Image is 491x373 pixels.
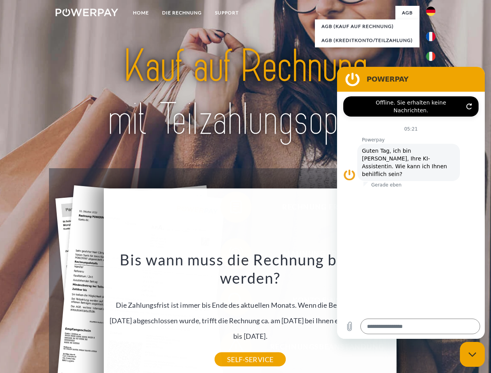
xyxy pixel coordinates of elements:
[108,250,392,288] h3: Bis wann muss die Rechnung bezahlt werden?
[208,6,245,20] a: SUPPORT
[395,6,419,20] a: agb
[426,52,435,61] img: it
[156,6,208,20] a: DIE RECHNUNG
[337,67,485,339] iframe: Messaging-Fenster
[426,7,435,16] img: de
[315,33,419,47] a: AGB (Kreditkonto/Teilzahlung)
[460,342,485,367] iframe: Schaltfläche zum Öffnen des Messaging-Fensters; Konversation läuft
[126,6,156,20] a: Home
[56,9,118,16] img: logo-powerpay-white.svg
[215,352,286,366] a: SELF-SERVICE
[315,19,419,33] a: AGB (Kauf auf Rechnung)
[426,32,435,41] img: fr
[74,37,417,149] img: title-powerpay_de.svg
[108,250,392,359] div: Die Zahlungsfrist ist immer bis Ende des aktuellen Monats. Wenn die Bestellung z.B. am [DATE] abg...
